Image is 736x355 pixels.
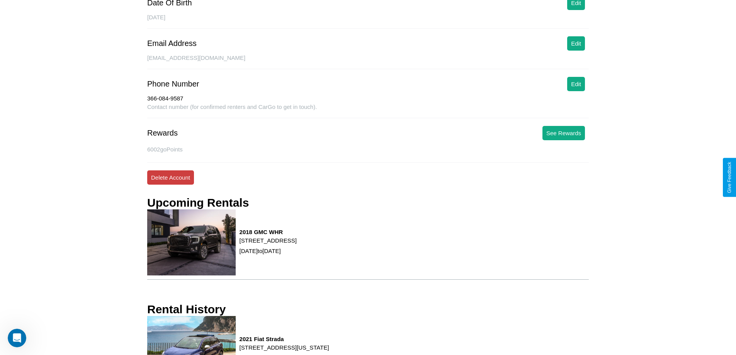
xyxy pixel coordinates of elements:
[240,246,297,256] p: [DATE] to [DATE]
[147,129,178,138] div: Rewards
[240,336,329,342] h3: 2021 Fiat Strada
[567,36,585,51] button: Edit
[727,162,732,193] div: Give Feedback
[147,80,199,88] div: Phone Number
[240,342,329,353] p: [STREET_ADDRESS][US_STATE]
[147,209,236,275] img: rental
[147,14,589,29] div: [DATE]
[147,196,249,209] h3: Upcoming Rentals
[147,39,197,48] div: Email Address
[8,329,26,347] iframe: Intercom live chat
[240,229,297,235] h3: 2018 GMC WHR
[147,95,589,104] div: 366-084-9587
[147,54,589,69] div: [EMAIL_ADDRESS][DOMAIN_NAME]
[542,126,585,140] button: See Rewards
[147,144,589,155] p: 6002 goPoints
[147,303,226,316] h3: Rental History
[147,104,589,118] div: Contact number (for confirmed renters and CarGo to get in touch).
[147,170,194,185] button: Delete Account
[240,235,297,246] p: [STREET_ADDRESS]
[567,77,585,91] button: Edit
